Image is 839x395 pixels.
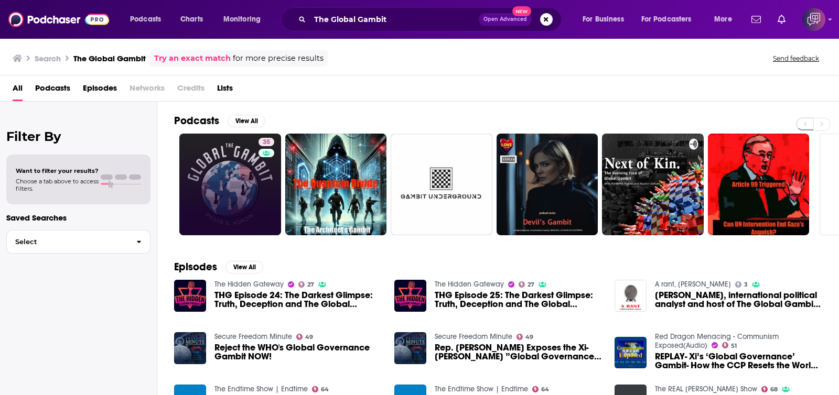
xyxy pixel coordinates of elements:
[744,282,748,287] span: 3
[177,80,205,101] span: Credits
[73,53,146,63] h3: The Global Gambit
[532,386,550,392] a: 64
[770,387,778,392] span: 68
[655,352,822,370] a: REPLAY- Xi’s ‘Global Governance’ Gambit- How the CCP Resets the World for Its Hegemony—A Webinar ...
[575,11,637,28] button: open menu
[483,17,527,22] span: Open Advanced
[233,52,324,64] span: for more precise results
[225,261,263,273] button: View All
[291,7,572,31] div: Search podcasts, credits, & more...
[655,291,822,309] span: [PERSON_NAME], international political analyst and host of The Global Gambit on the [GEOGRAPHIC_D...
[123,11,175,28] button: open menu
[35,53,61,63] h3: Search
[174,332,206,364] img: Reject the WHO's Global Governance Gambit NOW!
[214,291,382,309] a: THG Episode 24: The Darkest Glimpse: Truth, Deception and The Global Gambit
[655,280,731,289] a: A rant, Christopher Sweat
[35,80,70,101] a: Podcasts
[655,385,757,393] a: The REAL David Knight Show
[310,11,479,28] input: Search podcasts, credits, & more...
[321,387,329,392] span: 64
[583,12,624,27] span: For Business
[6,230,150,254] button: Select
[298,281,315,288] a: 27
[174,280,206,312] img: THG Episode 24: The Darkest Glimpse: Truth, Deception and The Global Gambit
[174,260,263,273] a: EpisodesView All
[7,238,128,245] span: Select
[519,281,535,288] a: 27
[435,280,504,289] a: The Hidden Gateway
[714,12,732,27] span: More
[214,385,308,393] a: The Endtime Show | Endtime
[223,12,261,27] span: Monitoring
[174,260,217,273] h2: Episodes
[394,280,426,312] img: THG Episode 25: The Darkest Glimpse: Truth, Deception and The Global Gambit
[435,343,602,361] span: Rep. [PERSON_NAME] Exposes the Xi-[PERSON_NAME] ”Global Governance” Gambit
[174,114,219,127] h2: Podcasts
[615,280,647,312] img: Pyotr Kurzin, international political analyst and host of The Global Gambit on the Russia
[770,54,822,63] button: Send feedback
[174,114,265,127] a: PodcastsView All
[296,334,314,340] a: 49
[731,344,737,348] span: 51
[525,335,533,339] span: 49
[16,167,99,174] span: Want to filter your results?
[259,138,274,146] a: 35
[802,8,825,31] button: Show profile menu
[305,335,313,339] span: 49
[802,8,825,31] span: Logged in as corioliscompany
[130,12,161,27] span: Podcasts
[179,134,281,235] a: 35
[707,11,745,28] button: open menu
[16,178,99,192] span: Choose a tab above to access filters.
[8,9,109,29] img: Podchaser - Follow, Share and Rate Podcasts
[13,80,23,101] a: All
[655,332,779,350] a: Red Dragon Menacing - Communism Exposed(Audio)
[217,80,233,101] a: Lists
[263,137,270,148] span: 35
[307,282,314,287] span: 27
[655,291,822,309] a: Pyotr Kurzin, international political analyst and host of The Global Gambit on the Russia
[228,115,265,127] button: View All
[394,332,426,364] img: Rep. Bachmann Exposes the Xi-Biden ”Global Governance” Gambit
[479,13,532,26] button: Open AdvancedNew
[435,332,512,341] a: Secure Freedom Minute
[634,11,707,28] button: open menu
[517,334,534,340] a: 49
[802,8,825,31] img: User Profile
[154,52,231,64] a: Try an exact match
[615,337,647,369] img: REPLAY- Xi’s ‘Global Governance’ Gambit- How the CCP Resets the World for Its Hegemony—A Webinar ...
[541,387,549,392] span: 64
[735,281,748,288] a: 3
[528,282,534,287] span: 27
[312,386,329,392] a: 64
[216,11,274,28] button: open menu
[761,386,778,392] a: 68
[83,80,117,101] a: Episodes
[435,291,602,309] a: THG Episode 25: The Darkest Glimpse: Truth, Deception and The Global Gambit
[435,343,602,361] a: Rep. Bachmann Exposes the Xi-Biden ”Global Governance” Gambit
[214,343,382,361] a: Reject the WHO's Global Governance Gambit NOW!
[214,280,284,289] a: The Hidden Gateway
[174,11,209,28] a: Charts
[773,10,790,28] a: Show notifications dropdown
[180,12,203,27] span: Charts
[747,10,765,28] a: Show notifications dropdown
[214,332,292,341] a: Secure Freedom Minute
[6,129,150,144] h2: Filter By
[722,342,737,348] a: 51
